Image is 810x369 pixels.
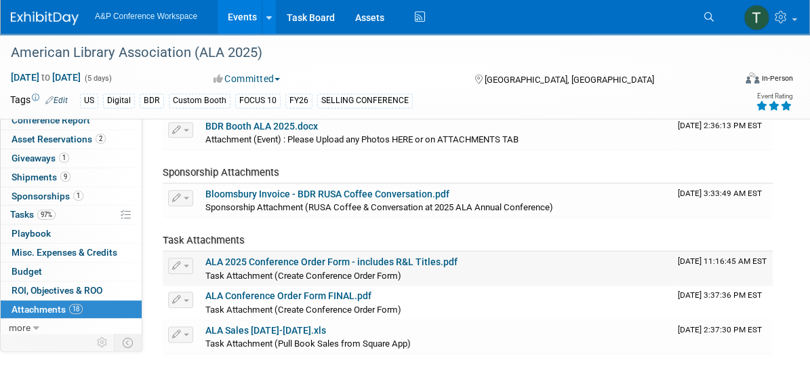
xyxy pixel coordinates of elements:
[163,166,279,178] span: Sponsorship Attachments
[209,72,285,85] button: Committed
[317,94,413,108] div: SELLING CONFERENCE
[672,252,773,286] td: Upload Timestamp
[678,290,762,300] span: Upload Timestamp
[1,263,142,281] a: Budget
[744,5,769,31] img: Taylor Thompson
[103,94,135,108] div: Digital
[205,256,458,267] a: ALA 2025 Conference Order Form - includes R&L Titles.pdf
[95,12,197,21] span: A&P Conference Workspace
[73,191,83,201] span: 1
[1,111,142,130] a: Conference Report
[1,130,142,149] a: Asset Reservations2
[1,149,142,168] a: Giveaways1
[69,304,83,314] span: 18
[205,325,326,336] a: ALA Sales [DATE]-[DATE].xls
[756,93,792,100] div: Event Rating
[672,286,773,319] td: Upload Timestamp
[235,94,281,108] div: FOCUS 10
[9,322,31,333] span: more
[45,96,68,105] a: Edit
[285,94,312,108] div: FY26
[205,305,401,315] span: Task Attachment (Create Conference Order Form)
[12,191,83,201] span: Sponsorships
[1,168,142,187] a: Shipments9
[91,334,115,351] td: Personalize Event Tab Strip
[205,290,371,301] a: ALA Conference Order Form FINAL.pdf
[12,228,51,239] span: Playbook
[746,73,759,83] img: Format-Inperson.png
[12,172,70,182] span: Shipments
[205,121,318,132] a: BDR Booth ALA 2025.docx
[12,115,90,125] span: Conference Report
[96,134,106,144] span: 2
[59,153,69,163] span: 1
[205,338,411,349] span: Task Attachment (Pull Book Sales from Square App)
[10,71,81,83] span: [DATE] [DATE]
[140,94,164,108] div: BDR
[37,210,56,220] span: 97%
[678,256,767,266] span: Upload Timestamp
[12,266,42,277] span: Budget
[10,209,56,220] span: Tasks
[80,94,98,108] div: US
[12,134,106,144] span: Asset Reservations
[671,71,793,91] div: Event Format
[163,234,245,246] span: Task Attachments
[83,74,112,83] span: (5 days)
[205,134,519,144] span: Attachment (Event) : Please Upload any Photos HERE or on ATTACHMENTS TAB
[10,93,68,109] td: Tags
[1,281,142,300] a: ROI, Objectives & ROO
[1,187,142,206] a: Sponsorships1
[672,116,773,150] td: Upload Timestamp
[1,244,142,262] a: Misc. Expenses & Credits
[12,285,102,296] span: ROI, Objectives & ROO
[485,75,654,85] span: [GEOGRAPHIC_DATA], [GEOGRAPHIC_DATA]
[1,225,142,243] a: Playbook
[205,189,449,199] a: Bloomsbury Invoice - BDR RUSA Coffee Conversation.pdf
[115,334,142,351] td: Toggle Event Tabs
[678,325,762,334] span: Upload Timestamp
[11,12,79,25] img: ExhibitDay
[672,184,773,218] td: Upload Timestamp
[205,202,553,212] span: Sponsorship Attachment (RUSA Coffee & Conversation at 2025 ALA Annual Conference)
[12,247,117,258] span: Misc. Expenses & Credits
[6,41,717,65] div: American Library Association (ALA 2025)
[1,206,142,224] a: Tasks97%
[1,319,142,337] a: more
[12,153,69,163] span: Giveaways
[12,304,83,315] span: Attachments
[169,94,230,108] div: Custom Booth
[672,320,773,354] td: Upload Timestamp
[60,172,70,182] span: 9
[205,271,401,281] span: Task Attachment (Create Conference Order Form)
[39,72,52,83] span: to
[761,73,793,83] div: In-Person
[1,300,142,319] a: Attachments18
[678,121,762,130] span: Upload Timestamp
[678,189,762,198] span: Upload Timestamp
